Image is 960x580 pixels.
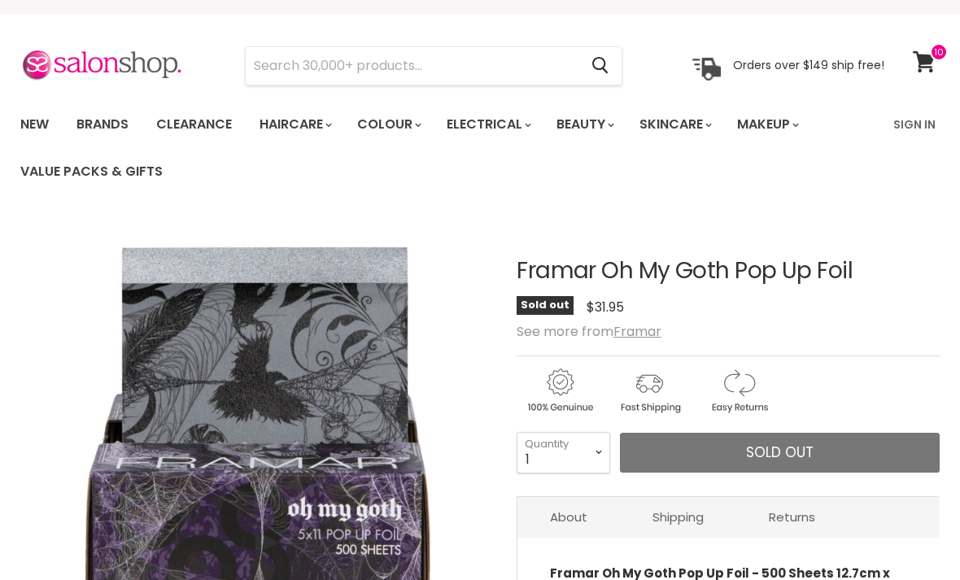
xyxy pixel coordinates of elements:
[627,107,722,142] a: Skincare
[8,101,884,195] ul: Main menu
[8,107,61,142] a: New
[884,107,945,142] a: Sign In
[517,259,940,284] h1: Framar Oh My Goth Pop Up Foil
[696,366,782,416] img: returns.gif
[517,322,661,341] span: See more from
[578,47,622,85] button: Search
[733,58,884,72] p: Orders over $149 ship free!
[517,497,620,537] a: About
[8,155,175,189] a: Value Packs & Gifts
[517,432,610,473] select: Quantity
[246,47,578,85] input: Search
[245,46,622,85] form: Product
[587,298,624,316] span: $31.95
[144,107,244,142] a: Clearance
[606,366,692,416] img: shipping.gif
[620,433,940,473] button: Sold out
[345,107,431,142] a: Colour
[613,322,661,341] a: Framar
[517,366,603,416] img: genuine.gif
[247,107,342,142] a: Haircare
[517,296,574,315] span: Sold out
[544,107,624,142] a: Beauty
[620,497,736,537] a: Shipping
[64,107,141,142] a: Brands
[725,107,809,142] a: Makeup
[746,443,814,462] span: Sold out
[434,107,541,142] a: Electrical
[736,497,848,537] a: Returns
